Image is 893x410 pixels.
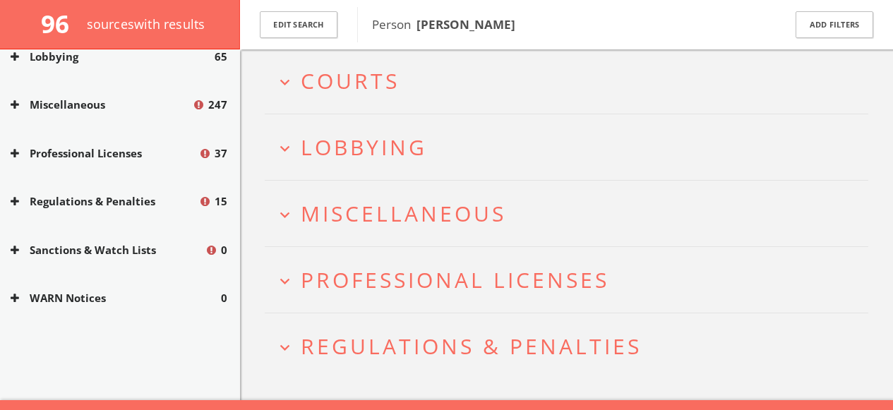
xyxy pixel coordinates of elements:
[301,265,609,294] span: Professional Licenses
[275,73,294,92] i: expand_more
[275,69,868,92] button: expand_moreCourts
[796,11,873,39] button: Add Filters
[275,268,868,291] button: expand_moreProfessional Licenses
[372,16,515,32] span: Person
[11,290,221,306] button: WARN Notices
[275,205,294,224] i: expand_more
[221,290,227,306] span: 0
[275,338,294,357] i: expand_more
[301,66,400,95] span: Courts
[87,16,205,32] span: source s with results
[301,133,427,162] span: Lobbying
[215,49,227,65] span: 65
[11,49,215,65] button: Lobbying
[301,199,506,228] span: Miscellaneous
[11,193,198,210] button: Regulations & Penalties
[275,135,868,159] button: expand_moreLobbying
[301,332,642,361] span: Regulations & Penalties
[275,202,868,225] button: expand_moreMiscellaneous
[416,16,515,32] b: [PERSON_NAME]
[215,193,227,210] span: 15
[11,97,192,113] button: Miscellaneous
[41,7,81,40] span: 96
[221,242,227,258] span: 0
[275,334,868,358] button: expand_moreRegulations & Penalties
[215,145,227,162] span: 37
[208,97,227,113] span: 247
[260,11,337,39] button: Edit Search
[11,145,198,162] button: Professional Licenses
[275,272,294,291] i: expand_more
[275,139,294,158] i: expand_more
[11,242,205,258] button: Sanctions & Watch Lists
